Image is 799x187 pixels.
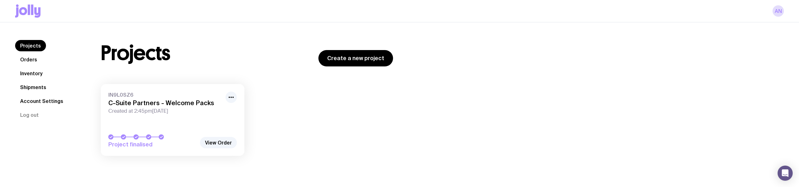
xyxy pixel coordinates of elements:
a: Account Settings [15,95,68,107]
a: Orders [15,54,42,65]
h1: Projects [101,43,170,63]
a: AN [773,5,784,17]
a: Create a new project [318,50,393,66]
a: Projects [15,40,46,51]
span: Project finalised [108,141,197,148]
a: View Order [200,137,237,148]
button: Log out [15,109,44,121]
a: Shipments [15,82,51,93]
h3: C-Suite Partners - Welcome Packs [108,99,222,107]
span: Created at 2:45pm[DATE] [108,108,222,114]
a: Inventory [15,68,48,79]
div: Open Intercom Messenger [778,166,793,181]
span: IN9L0SZ6 [108,92,222,98]
a: IN9L0SZ6C-Suite Partners - Welcome PacksCreated at 2:45pm[DATE]Project finalised [101,84,244,156]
